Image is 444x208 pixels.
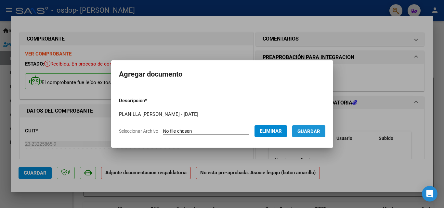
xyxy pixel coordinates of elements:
[260,128,282,134] span: Eliminar
[119,97,181,104] p: Descripcion
[119,68,325,80] h2: Agregar documento
[422,186,437,202] div: Open Intercom Messenger
[292,125,325,137] button: Guardar
[119,128,158,134] span: Seleccionar Archivo
[255,125,287,137] button: Eliminar
[297,128,320,134] span: Guardar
